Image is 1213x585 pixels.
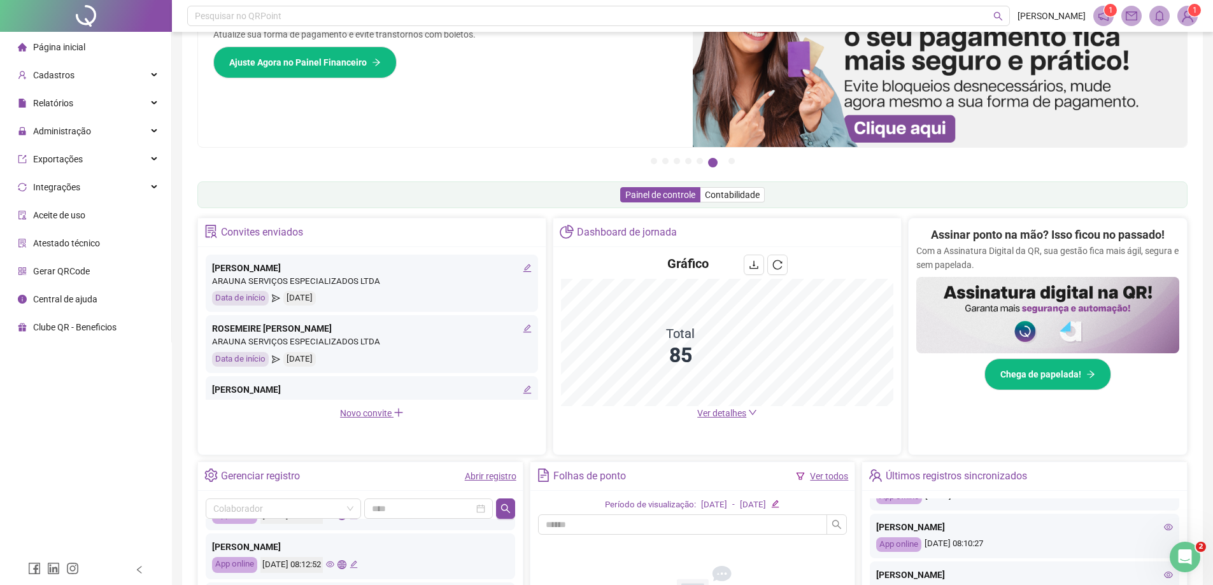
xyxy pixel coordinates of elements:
[1104,4,1117,17] sup: 1
[212,291,269,306] div: Data de início
[272,291,280,306] span: send
[685,158,692,164] button: 4
[33,266,90,276] span: Gerar QRCode
[1178,6,1197,25] img: 83093
[212,275,532,288] div: ARAUNA SERVIÇOS ESPECIALIZADOS LTDA
[212,335,532,349] div: ARAUNA SERVIÇOS ESPECIALIZADOS LTDA
[283,291,316,306] div: [DATE]
[1154,10,1165,22] span: bell
[465,471,516,481] a: Abrir registro
[33,182,80,192] span: Integrações
[33,154,83,164] span: Exportações
[537,469,550,482] span: file-text
[796,472,805,481] span: filter
[1196,542,1206,552] span: 2
[523,324,532,333] span: edit
[876,537,1173,552] div: [DATE] 08:10:27
[326,560,334,568] span: eye
[1164,523,1173,532] span: eye
[916,277,1179,353] img: banner%2F02c71560-61a6-44d4-94b9-c8ab97240462.png
[18,183,27,192] span: sync
[272,352,280,367] span: send
[1170,542,1200,572] iframe: Intercom live chat
[1164,570,1173,579] span: eye
[340,408,404,418] span: Novo convite
[33,238,100,248] span: Atestado técnico
[523,264,532,272] span: edit
[18,239,27,248] span: solution
[1086,370,1095,379] span: arrow-right
[33,70,74,80] span: Cadastros
[577,222,677,243] div: Dashboard de jornada
[749,260,759,270] span: download
[651,158,657,164] button: 1
[33,98,73,108] span: Relatórios
[350,560,358,568] span: edit
[212,321,532,335] div: ROSEMEIRE [PERSON_NAME]
[810,471,848,481] a: Ver todos
[394,407,404,418] span: plus
[212,397,532,410] div: ARAUNA SERVIÇOS ESPECIALIZADOS LTDA
[771,500,779,508] span: edit
[876,568,1173,582] div: [PERSON_NAME]
[1018,9,1086,23] span: [PERSON_NAME]
[1193,6,1197,15] span: 1
[500,504,511,514] span: search
[47,562,60,575] span: linkedin
[697,408,757,418] a: Ver detalhes down
[674,158,680,164] button: 3
[1109,6,1113,15] span: 1
[18,127,27,136] span: lock
[984,358,1111,390] button: Chega de papelada!
[931,226,1165,244] h2: Assinar ponto na mão? Isso ficou no passado!
[916,244,1179,272] p: Com a Assinatura Digital da QR, sua gestão fica mais ágil, segura e sem papelada.
[876,520,1173,534] div: [PERSON_NAME]
[876,537,921,552] div: App online
[221,465,300,487] div: Gerenciar registro
[204,469,218,482] span: setting
[886,465,1027,487] div: Últimos registros sincronizados
[18,43,27,52] span: home
[212,557,257,573] div: App online
[212,261,532,275] div: [PERSON_NAME]
[260,557,323,573] div: [DATE] 08:12:52
[18,71,27,80] span: user-add
[697,408,746,418] span: Ver detalhes
[213,46,397,78] button: Ajuste Agora no Painel Financeiro
[221,222,303,243] div: Convites enviados
[1000,367,1081,381] span: Chega de papelada!
[560,225,573,238] span: pie-chart
[748,408,757,417] span: down
[204,225,218,238] span: solution
[135,565,144,574] span: left
[18,155,27,164] span: export
[732,498,735,512] div: -
[33,322,117,332] span: Clube QR - Beneficios
[708,158,718,167] button: 6
[705,190,760,200] span: Contabilidade
[212,352,269,367] div: Data de início
[662,158,669,164] button: 2
[869,469,882,482] span: team
[1126,10,1137,22] span: mail
[33,126,91,136] span: Administração
[33,42,85,52] span: Página inicial
[18,211,27,220] span: audit
[553,465,626,487] div: Folhas de ponto
[33,294,97,304] span: Central de ajuda
[283,352,316,367] div: [DATE]
[728,158,735,164] button: 7
[605,498,696,512] div: Período de visualização:
[213,27,677,41] p: Atualize sua forma de pagamento e evite transtornos com boletos.
[212,383,532,397] div: [PERSON_NAME]
[697,158,703,164] button: 5
[28,562,41,575] span: facebook
[832,519,842,530] span: search
[33,210,85,220] span: Aceite de uso
[372,58,381,67] span: arrow-right
[18,323,27,332] span: gift
[625,190,695,200] span: Painel de controle
[523,385,532,394] span: edit
[740,498,766,512] div: [DATE]
[18,267,27,276] span: qrcode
